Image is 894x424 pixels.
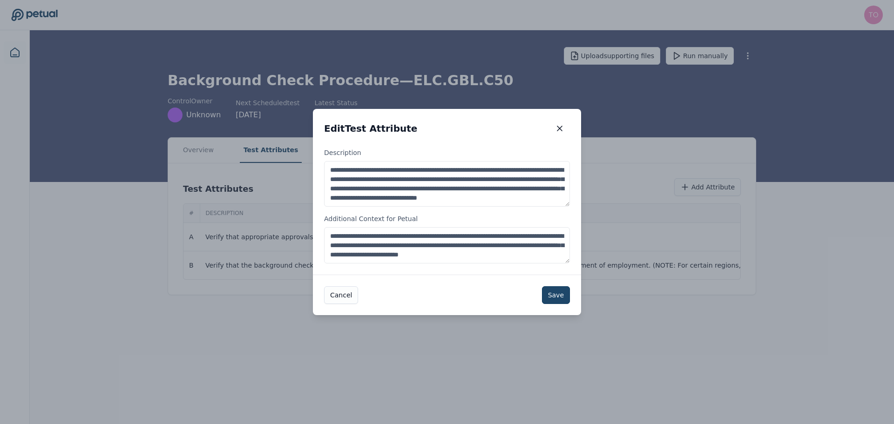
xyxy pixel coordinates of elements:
[324,227,570,263] textarea: Additional Context for Petual
[324,122,417,135] h2: Edit Test Attribute
[324,161,570,207] textarea: Description
[324,148,570,207] label: Description
[324,214,570,263] label: Additional Context for Petual
[324,286,358,304] button: Cancel
[542,286,570,304] button: Save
